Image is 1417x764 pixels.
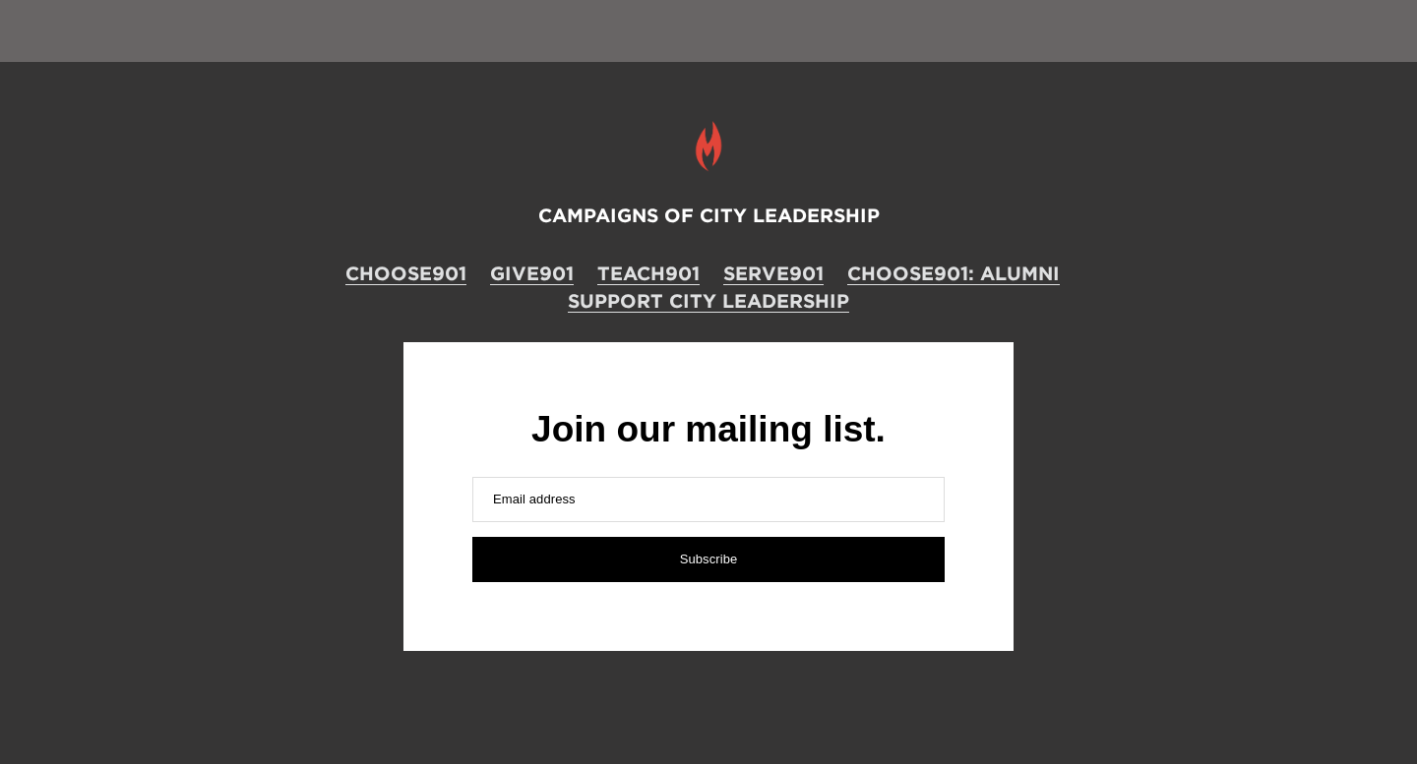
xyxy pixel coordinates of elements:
a: SERVE901 [723,260,824,286]
span: ss [562,492,575,506]
span: Email addre [493,492,562,506]
a: Support City Leadership [568,287,849,314]
div: Join our mailing list. [472,411,945,447]
a: CHOOSE901 [345,260,466,286]
span: Subscribe [680,552,738,566]
a: CHOOSE901: ALUMNI [847,260,1060,286]
h4: CAMPAIGNS OF CITY LEADERSHIP [57,202,1361,228]
button: Subscribe [472,537,945,582]
a: TEACH901 [597,260,700,286]
a: GIVE901 [490,260,574,286]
